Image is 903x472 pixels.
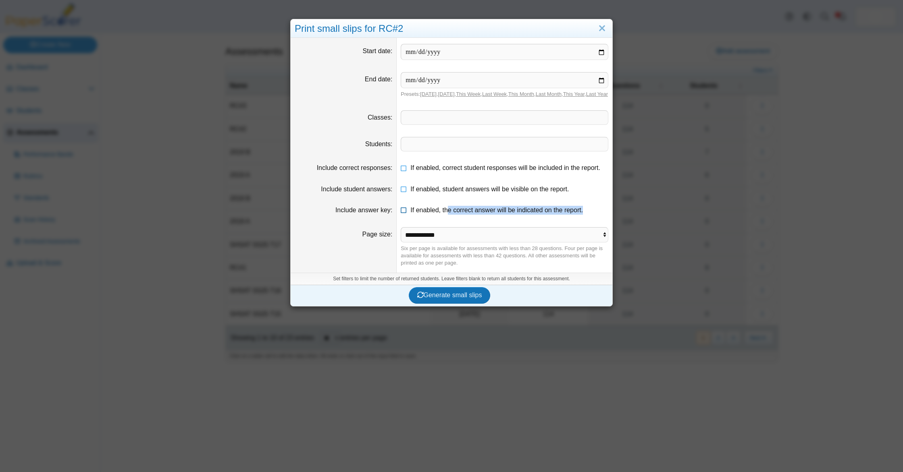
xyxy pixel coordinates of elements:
[438,91,455,97] a: [DATE]
[365,76,393,83] label: End date
[420,91,437,97] a: [DATE]
[410,207,583,213] span: If enabled, the correct answer will be indicated on the report.
[401,245,608,267] div: Six per page is available for assessments with less than 28 questions. Four per page is available...
[563,91,585,97] a: This Year
[321,186,392,193] label: Include student answers
[368,114,392,121] label: Classes
[291,273,612,285] div: Set filters to limit the number of returned students. Leave filters blank to return all students ...
[410,164,600,171] span: If enabled, correct student responses will be included in the report.
[410,186,569,193] span: If enabled, student answers will be visible on the report.
[482,91,507,97] a: Last Week
[363,48,393,54] label: Start date
[508,91,534,97] a: This Month
[401,137,608,151] tags: ​
[401,91,608,98] div: Presets: , , , , , , ,
[409,287,491,303] button: Generate small slips
[417,292,482,298] span: Generate small slips
[335,207,392,213] label: Include answer key
[456,91,481,97] a: This Week
[291,19,612,38] div: Print small slips for RC#2
[536,91,562,97] a: Last Month
[365,141,393,147] label: Students
[596,22,608,35] a: Close
[586,91,608,97] a: Last Year
[401,110,608,125] tags: ​
[362,231,393,238] label: Page size
[317,164,393,171] label: Include correct responses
